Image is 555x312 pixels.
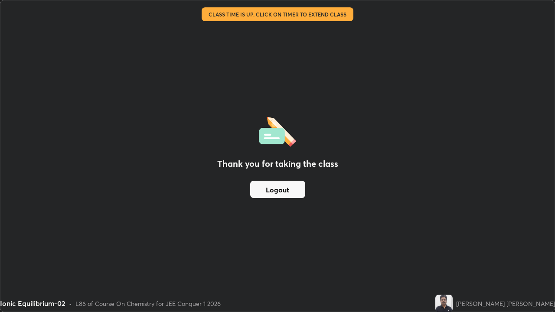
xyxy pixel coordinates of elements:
[456,299,555,308] div: [PERSON_NAME] [PERSON_NAME]
[75,299,221,308] div: L86 of Course On Chemistry for JEE Conquer 1 2026
[435,295,453,312] img: b65781c8e2534093a3cbb5d1d1b042d9.jpg
[217,157,338,170] h2: Thank you for taking the class
[250,181,305,198] button: Logout
[69,299,72,308] div: •
[259,114,296,147] img: offlineFeedback.1438e8b3.svg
